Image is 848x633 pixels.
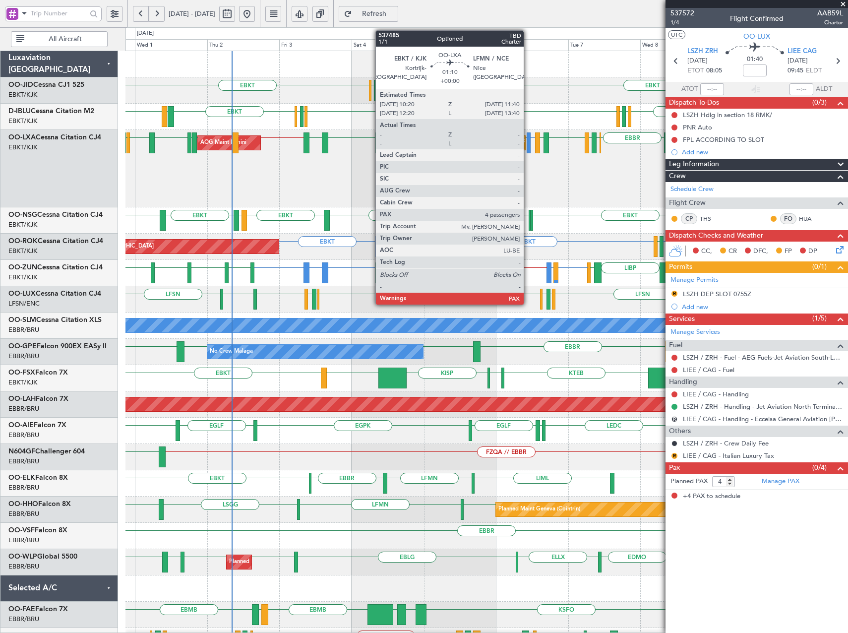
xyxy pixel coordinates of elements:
div: AOG Maint Rimini [200,135,246,150]
a: OO-WLPGlobal 5500 [8,553,77,560]
span: OO-VSF [8,527,35,534]
a: Manage PAX [762,477,799,487]
a: LFSN/ENC [8,299,40,308]
a: EBKT/KJK [8,90,37,99]
span: 1/4 [670,18,694,27]
a: Manage Permits [670,275,719,285]
a: EBBR/BRU [8,352,39,361]
span: OO-ZUN [8,264,37,271]
a: EBKT/KJK [8,247,37,255]
span: LIEE CAG [787,47,817,57]
a: EBBR/BRU [8,483,39,492]
a: OO-AIEFalcon 7X [8,422,66,429]
a: OO-HHOFalcon 8X [8,501,71,507]
button: R [671,291,677,297]
div: Wed 1 [135,39,207,51]
a: EBBR/BRU [8,562,39,571]
a: EBKT/KJK [8,378,37,387]
span: Dispatch To-Dos [669,97,719,109]
span: (1/5) [812,313,827,323]
span: AAB59L [817,8,843,18]
span: Others [669,426,691,437]
div: Thu 2 [207,39,280,51]
div: [DATE] [137,29,154,38]
span: OO-SLM [8,316,36,323]
span: ALDT [816,84,832,94]
span: Refresh [354,10,395,17]
span: [DATE] [687,56,708,66]
div: Planned Maint Kortrijk-[GEOGRAPHIC_DATA] [523,135,638,150]
a: LSZH / ZRH - Fuel - AEG Fuels-Jet Aviation South-LSZH/ZRH [683,353,843,362]
a: THS [700,214,722,223]
span: OO-FSX [8,369,35,376]
button: UTC [668,30,685,39]
span: ETOT [687,66,704,76]
a: N604GFChallenger 604 [8,448,85,455]
a: OO-FSXFalcon 7X [8,369,68,376]
a: EBBR/BRU [8,536,39,545]
a: LIEE / CAG - Fuel [683,366,734,374]
div: Sun 5 [424,39,496,51]
div: Planned Maint Milan (Linate) [229,555,301,570]
a: OO-GPEFalcon 900EX EASy II [8,343,107,350]
label: Planned PAX [670,477,708,487]
span: (0/3) [812,97,827,108]
span: Dispatch Checks and Weather [669,230,763,242]
span: OO-LXA [8,134,36,141]
a: EBKT/KJK [8,273,37,282]
span: CC, [701,247,712,256]
div: Flight Confirmed [730,13,784,24]
span: OO-FAE [8,606,35,613]
span: Charter [817,18,843,27]
a: LIEE / CAG - Handling [683,390,749,398]
span: [DATE] - [DATE] [169,9,215,18]
span: OO-LUX [743,31,770,42]
span: OO-ELK [8,474,35,481]
span: Flight Crew [669,197,706,209]
span: Fuel [669,340,682,351]
a: Manage Services [670,327,720,337]
a: EBBR/BRU [8,325,39,334]
a: D-IBLUCessna Citation M2 [8,108,94,115]
button: R [671,453,677,459]
span: OO-WLP [8,553,37,560]
a: EBKT/KJK [8,143,37,152]
div: Add new [682,148,843,156]
span: OO-JID [8,81,33,88]
a: OO-NSGCessna Citation CJ4 [8,211,103,218]
div: Mon 6 [496,39,568,51]
input: Trip Number [31,6,87,21]
div: Wed 8 [640,39,713,51]
span: Handling [669,377,697,388]
a: EBKT/KJK [8,117,37,126]
span: 09:45 [787,66,803,76]
span: [DATE] [787,56,808,66]
a: EBBR/BRU [8,431,39,440]
span: 08:05 [706,66,722,76]
span: ATOT [681,84,698,94]
a: EBBR/BRU [8,509,39,518]
span: (0/1) [812,261,827,272]
span: All Aircraft [26,36,104,43]
a: EBKT/KJK [8,220,37,229]
a: OO-LXACessna Citation CJ4 [8,134,101,141]
span: +4 PAX to schedule [683,492,740,502]
a: OO-LUXCessna Citation CJ4 [8,290,101,297]
div: Planned Maint Geneva (Cointrin) [498,502,580,517]
div: PNR Auto [683,123,712,131]
a: EBBR/BRU [8,615,39,624]
div: FO [780,213,796,224]
span: ELDT [806,66,822,76]
button: R [671,416,677,422]
div: CP [681,213,697,224]
span: 537572 [670,8,694,18]
a: LSZH / ZRH - Crew Daily Fee [683,439,769,447]
span: Leg Information [669,159,719,170]
span: OO-AIE [8,422,34,429]
a: EBBR/BRU [8,457,39,466]
span: FP [785,247,792,256]
a: OO-SLMCessna Citation XLS [8,316,102,323]
a: OO-LAHFalcon 7X [8,395,68,402]
a: LIEE / CAG - Handling - Eccelsa General Aviation [PERSON_NAME] / OLB [683,415,843,423]
span: N604GF [8,448,35,455]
